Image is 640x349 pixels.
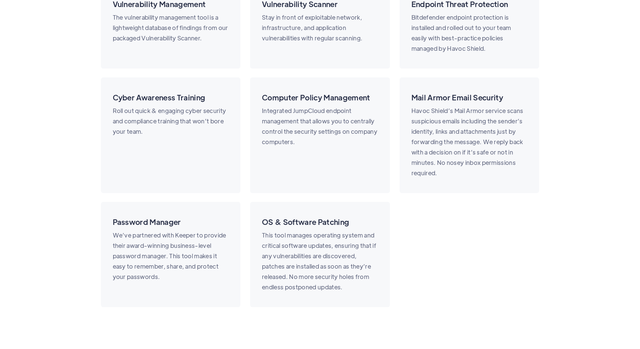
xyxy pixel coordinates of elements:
p: Bitdefender endpoint protection is installed and rolled out to your team easily with best-practic... [411,12,528,54]
p: The vulnerability management tool is a lightweight database of findings from our packaged Vulnera... [113,12,229,43]
p: This tool manages operating system and critical software updates, ensuring that if any vulnerabil... [262,230,378,292]
p: Havoc Shield’s Mail Armor service scans suspicious emails including the sender’s identity, links ... [411,106,528,178]
h3: Password Manager [113,217,229,227]
p: Stay in front of exploitable network, infrastructure, and application vulnerabilities with regula... [262,12,378,43]
h3: OS & Software Patching [262,217,378,227]
p: We’ve partnered with Keeper to provide their award-winning business-level password manager. This ... [113,230,229,282]
h3: Computer Policy Management [262,92,378,103]
p: Roll out quick & engaging cyber security and compliance training that won’t bore your team. [113,106,229,137]
h3: Mail Armor Email Security [411,92,528,103]
iframe: Chat Widget [513,269,640,349]
h3: Cyber Awareness Training [113,92,229,103]
p: Integrated JumpCloud endpoint management that allows you to centrally control the security settin... [262,106,378,147]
